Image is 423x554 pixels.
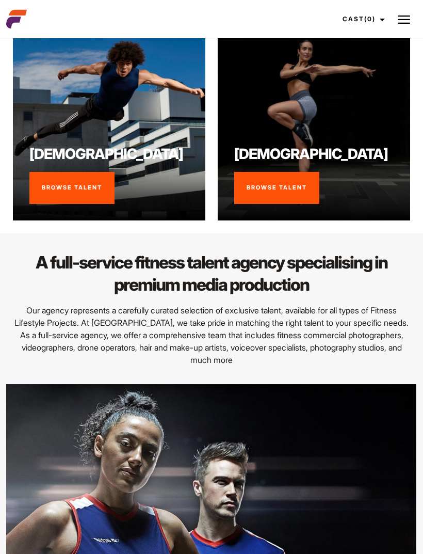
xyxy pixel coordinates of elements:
h3: [DEMOGRAPHIC_DATA] [29,144,189,164]
a: Browse Talent [234,172,319,204]
img: Burger icon [398,13,410,26]
h3: [DEMOGRAPHIC_DATA] [234,144,394,164]
span: (0) [364,15,376,23]
a: Cast(0) [333,5,391,33]
h2: A full-service fitness talent agency specialising in premium media production [12,251,411,296]
p: Our agency represents a carefully curated selection of exclusive talent, available for all types ... [12,304,411,366]
a: Browse Talent [29,172,115,204]
img: cropped-aefm-brand-fav-22-square.png [6,9,27,29]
